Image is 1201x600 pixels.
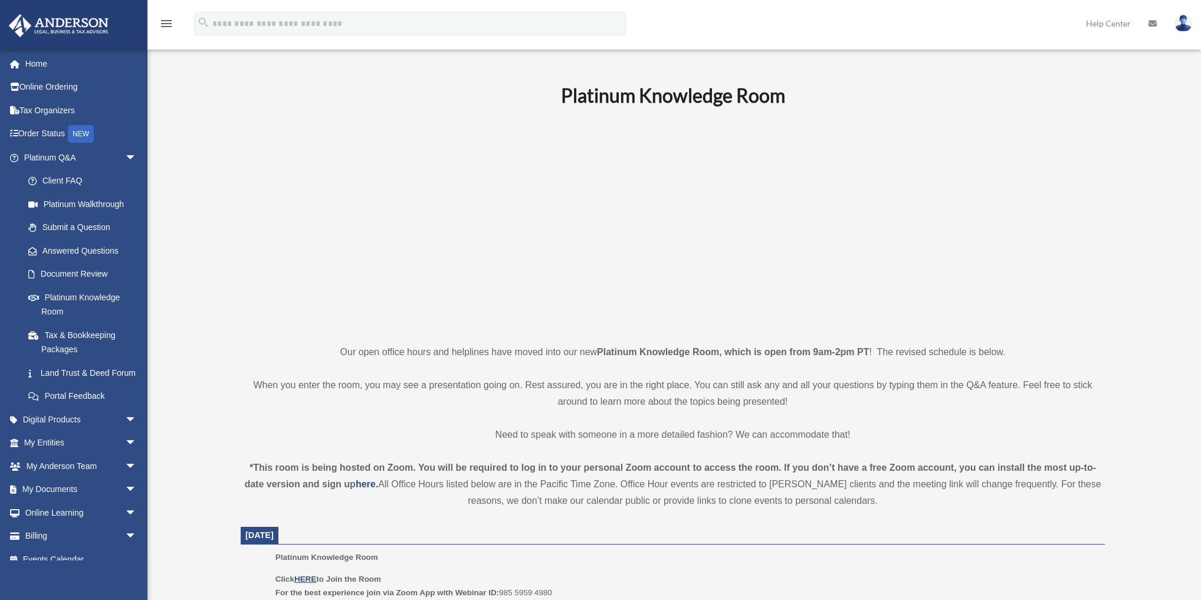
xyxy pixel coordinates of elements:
[275,575,381,583] b: Click to Join the Room
[125,146,149,170] span: arrow_drop_down
[17,192,155,216] a: Platinum Walkthrough
[8,524,155,548] a: Billingarrow_drop_down
[8,99,155,122] a: Tax Organizers
[68,125,94,143] div: NEW
[17,286,149,323] a: Platinum Knowledge Room
[376,479,378,489] strong: .
[496,123,850,322] iframe: 231110_Toby_KnowledgeRoom
[5,14,112,37] img: Anderson Advisors Platinum Portal
[8,76,155,99] a: Online Ordering
[17,216,155,240] a: Submit a Question
[244,463,1096,489] strong: *This room is being hosted on Zoom. You will be required to log in to your personal Zoom account ...
[8,547,155,571] a: Events Calendar
[245,530,274,540] span: [DATE]
[8,408,155,431] a: Digital Productsarrow_drop_down
[241,460,1105,509] div: All Office Hours listed below are in the Pacific Time Zone. Office Hour events are restricted to ...
[8,478,155,501] a: My Documentsarrow_drop_down
[159,17,173,31] i: menu
[17,323,155,361] a: Tax & Bookkeeping Packages
[275,588,499,597] b: For the best experience join via Zoom App with Webinar ID:
[241,377,1105,410] p: When you enter the room, you may see a presentation going on. Rest assured, you are in the right ...
[17,169,155,193] a: Client FAQ
[275,572,1097,600] p: 985 5959 4980
[561,84,785,107] b: Platinum Knowledge Room
[125,478,149,502] span: arrow_drop_down
[8,52,155,76] a: Home
[125,431,149,455] span: arrow_drop_down
[8,501,155,524] a: Online Learningarrow_drop_down
[17,361,155,385] a: Land Trust & Deed Forum
[125,408,149,432] span: arrow_drop_down
[8,146,155,169] a: Platinum Q&Aarrow_drop_down
[8,122,155,146] a: Order StatusNEW
[159,21,173,31] a: menu
[8,431,155,455] a: My Entitiesarrow_drop_down
[356,479,376,489] a: here
[294,575,316,583] a: HERE
[597,347,869,357] strong: Platinum Knowledge Room, which is open from 9am-2pm PT
[17,263,155,286] a: Document Review
[17,239,155,263] a: Answered Questions
[125,524,149,549] span: arrow_drop_down
[125,501,149,525] span: arrow_drop_down
[125,454,149,478] span: arrow_drop_down
[197,16,210,29] i: search
[8,454,155,478] a: My Anderson Teamarrow_drop_down
[241,344,1105,360] p: Our open office hours and helplines have moved into our new ! The revised schedule is below.
[275,553,378,562] span: Platinum Knowledge Room
[1174,15,1192,32] img: User Pic
[241,427,1105,443] p: Need to speak with someone in a more detailed fashion? We can accommodate that!
[17,385,155,408] a: Portal Feedback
